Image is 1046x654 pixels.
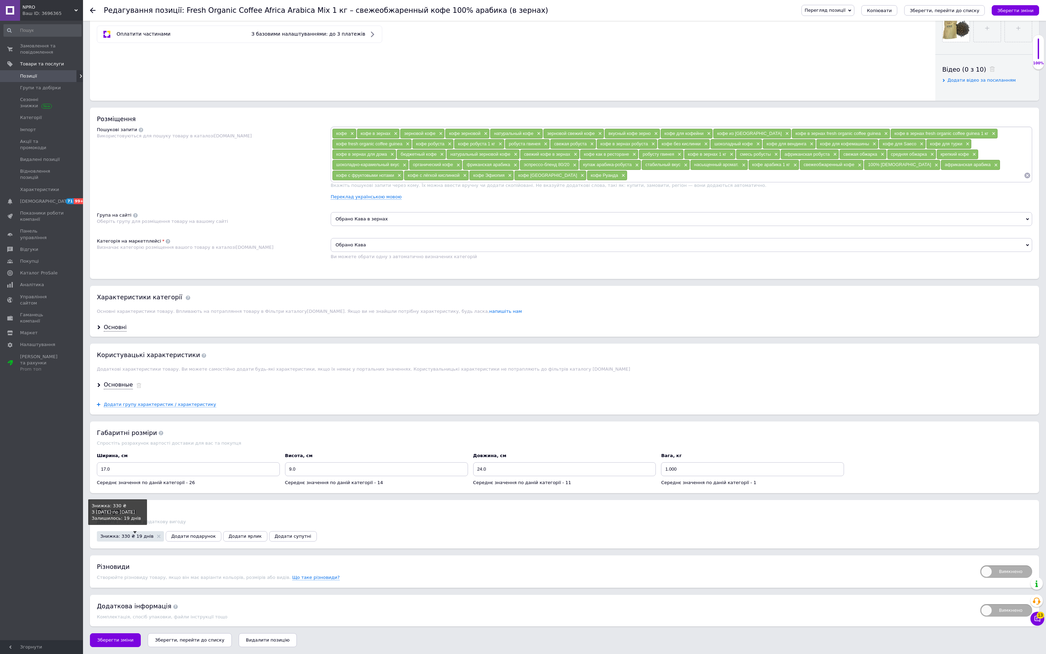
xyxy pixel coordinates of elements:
[20,342,55,348] span: Налаштування
[97,602,973,610] div: Додаткова інформація
[269,531,317,542] button: Додати супутні
[97,366,630,372] span: Додаткові характеристики товару. Ви можете самостійно додати будь-які характеристики, якщо їх нем...
[20,258,39,264] span: Покупці
[20,198,71,205] span: [DEMOGRAPHIC_DATA]
[664,131,704,136] span: кофе для кофейни
[694,162,738,167] span: насыщенный аромат.
[20,73,37,79] span: Позиції
[20,270,57,276] span: Каталог ProSale
[717,131,782,136] span: кофе из [GEOGRAPHIC_DATA]
[97,212,131,218] div: Група на сайті
[404,131,435,136] span: зерновой кофе
[336,173,394,178] span: кофе с фруктовыми нотами
[964,141,970,147] span: ×
[933,162,938,168] span: ×
[20,127,36,133] span: Імпорт
[349,131,354,137] span: ×
[97,637,134,643] span: Зберегти зміни
[947,78,1016,83] span: Додати відео за посиланням
[336,152,387,157] span: кофе в зернах для дома
[929,152,934,157] span: ×
[285,462,468,476] input: Висота, см
[652,131,658,137] span: ×
[1030,612,1044,626] button: Чат з покупцем13
[597,131,602,137] span: ×
[645,162,681,167] span: стабильный вкус
[542,141,548,147] span: ×
[104,381,133,389] div: Основные
[20,366,64,372] div: Prom топ
[773,152,778,157] span: ×
[449,131,480,136] span: кофе зерновой
[171,534,216,539] span: Додати подарунок
[20,156,60,163] span: Видалені позиції
[336,141,402,146] span: кофе fresh organic coffee guinea
[74,198,85,204] span: 99+
[97,614,973,619] div: Комплектація, спосіб упаковки, файли інструкції тощо
[871,141,877,147] span: ×
[512,152,517,157] span: ×
[942,66,986,73] span: Відео (0 з 10)
[97,519,1032,524] div: Давайте покупцям додаткову вигоду
[100,534,154,538] span: Знижка: 330 ₴ 19 днів
[331,254,1032,260] div: Ви можете обрати одну з автоматично визначених категорій
[285,480,468,486] div: Середнє значення по даній категорії - 14
[331,183,767,188] span: Вкажіть пошукові запити через кому. Їх можна ввести вручну чи додати скопійовані. Не вказуйте дод...
[331,238,1032,252] span: Обрано Кава
[97,440,1032,446] div: Спростіть розрахунок вартості доставки для вас та покупця
[401,27,457,32] strong: исключительно в зёрнах
[643,152,674,157] span: робусту гвинея
[275,534,311,539] span: Додати супутні
[148,633,232,647] button: Зберегти, перейти до списку
[572,152,577,157] span: ×
[7,7,824,47] body: Редактор, 03292CF0-232E-48BB-AB79-E6798DF4BB7C
[97,507,1032,516] div: Просування
[661,462,844,476] input: Вага, кг
[437,131,443,137] span: ×
[600,141,648,146] span: кофе в зернах робуста
[97,238,161,244] div: Категорія на маркетплейсі
[856,162,862,168] span: ×
[404,141,410,147] span: ×
[401,152,437,157] span: бюджетный кофе
[473,462,656,476] input: Довжина, см
[104,324,127,331] div: Основні
[980,565,1032,578] span: Вимкнено
[223,531,267,542] button: Додати ярлик
[66,198,74,204] span: 71
[92,503,144,522] div: Знижка: 330 ₴ Залишилось: 19 днів
[941,152,969,157] span: крепкий кофе
[97,562,973,571] div: Різновиди
[20,97,64,109] span: Сезонні знижки
[882,131,888,137] span: ×
[396,173,401,179] span: ×
[97,115,1032,123] div: Розміщення
[292,575,340,580] span: Що таке різновиди?
[535,131,541,137] span: ×
[992,162,998,168] span: ×
[401,162,406,168] span: ×
[868,162,931,167] span: 100% [DEMOGRAPHIC_DATA]
[97,462,280,476] input: Ширина, см
[945,162,991,167] span: африканская арабика
[1037,612,1044,619] span: 13
[804,162,854,167] span: свежеобжаренный кофе
[608,131,651,136] span: вкусный кофе зерно
[783,131,789,137] span: ×
[832,152,837,157] span: ×
[571,162,577,168] span: ×
[547,131,595,136] span: зерновой свежий кофе
[20,246,38,253] span: Відгуки
[117,31,171,37] span: Оплатити частинами
[805,8,845,13] span: Перегляд позиції
[20,85,61,91] span: Групи та добірки
[251,31,365,37] span: З базовими налаштуваннями: до 3 платежів
[22,10,83,17] div: Ваш ID: 3696365
[583,162,632,167] span: купаж арабика-робуста
[7,7,824,21] p: – это свежеобжаренный кофе в зернах (100% арабика) из лучших плантаций Африки. Бленд сочетает отб...
[980,604,1032,617] span: Вимкнено
[752,162,790,167] span: кофе арабика 1 кг
[97,293,182,301] div: Характеристики категорії
[97,453,128,458] span: Ширина, см
[473,453,506,458] span: Довжина, см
